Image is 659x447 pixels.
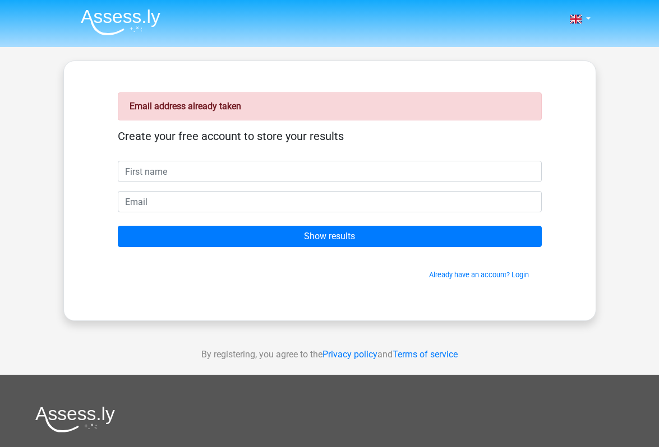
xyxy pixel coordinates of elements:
[118,226,542,247] input: Show results
[81,9,160,35] img: Assessly
[118,191,542,212] input: Email
[393,349,458,360] a: Terms of service
[429,271,529,279] a: Already have an account? Login
[35,406,115,432] img: Assessly logo
[118,129,542,143] h5: Create your free account to store your results
[322,349,377,360] a: Privacy policy
[118,161,542,182] input: First name
[130,101,241,111] strong: Email address already taken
